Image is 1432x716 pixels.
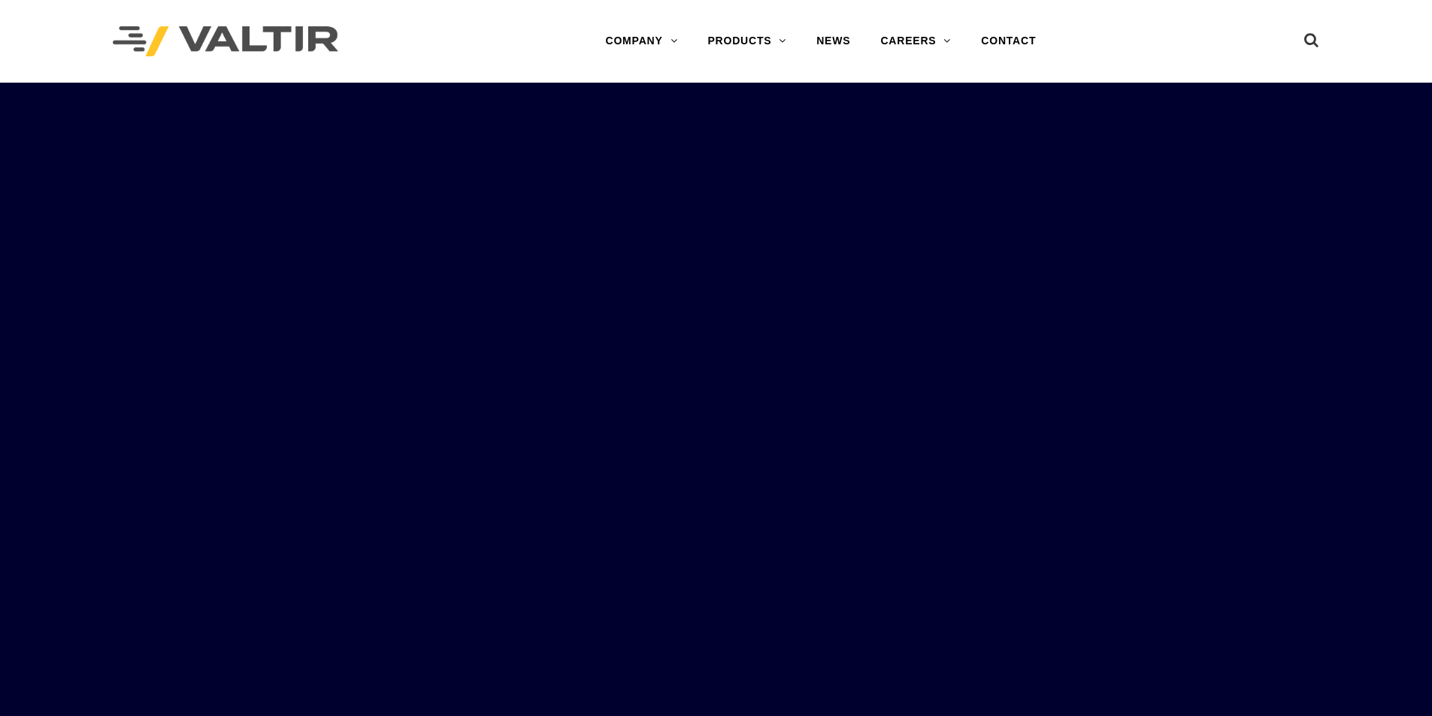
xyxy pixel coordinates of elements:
[801,26,865,56] a: NEWS
[590,26,692,56] a: COMPANY
[865,26,966,56] a: CAREERS
[113,26,338,57] img: Valtir
[692,26,801,56] a: PRODUCTS
[966,26,1051,56] a: CONTACT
